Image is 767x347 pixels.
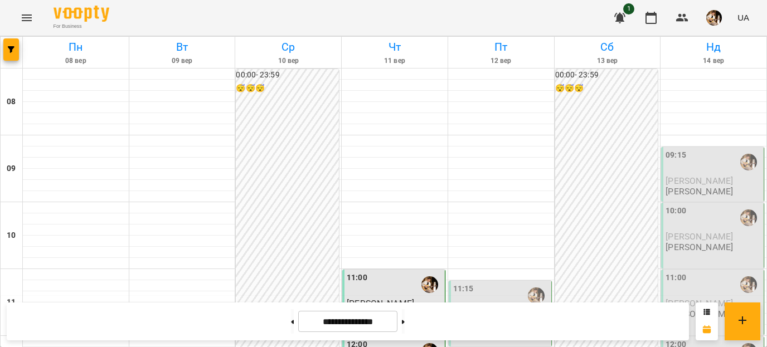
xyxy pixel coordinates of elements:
h6: 11 вер [343,56,446,66]
img: Сергій ВЛАСОВИЧ [528,287,545,304]
h6: 09 [7,163,16,175]
label: 11:00 [347,272,367,284]
h6: Нд [662,38,765,56]
p: [PERSON_NAME] [666,242,733,252]
h6: 😴😴😴 [555,82,658,95]
img: 0162ea527a5616b79ea1cf03ccdd73a5.jpg [706,10,722,26]
span: [PERSON_NAME] [666,175,733,186]
h6: Пн [25,38,127,56]
h6: 08 [7,96,16,108]
img: Сергій ВЛАСОВИЧ [740,154,757,170]
h6: 00:00 - 23:59 [555,69,658,81]
span: [PERSON_NAME] [666,231,733,242]
span: For Business [54,23,109,30]
button: Menu [13,4,40,31]
span: 1 [623,3,634,14]
p: [PERSON_NAME] [666,187,733,196]
img: Сергій ВЛАСОВИЧ [740,209,757,226]
h6: Пт [450,38,552,56]
h6: Сб [556,38,659,56]
img: Voopty Logo [54,6,109,22]
h6: 14 вер [662,56,765,66]
span: UA [737,12,749,23]
h6: 10 вер [237,56,339,66]
button: UA [733,7,754,28]
h6: 😴😴😴 [236,82,339,95]
label: 11:00 [666,272,686,284]
h6: 00:00 - 23:59 [236,69,339,81]
h6: 13 вер [556,56,659,66]
h6: Ср [237,38,339,56]
h6: 12 вер [450,56,552,66]
label: 10:00 [666,205,686,217]
img: Сергій ВЛАСОВИЧ [740,276,757,293]
img: Сергій ВЛАСОВИЧ [421,276,438,293]
label: 09:15 [666,149,686,162]
h6: 08 вер [25,56,127,66]
h6: Вт [131,38,234,56]
h6: 10 [7,229,16,242]
label: 11:15 [453,283,474,295]
h6: Чт [343,38,446,56]
h6: 09 вер [131,56,234,66]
